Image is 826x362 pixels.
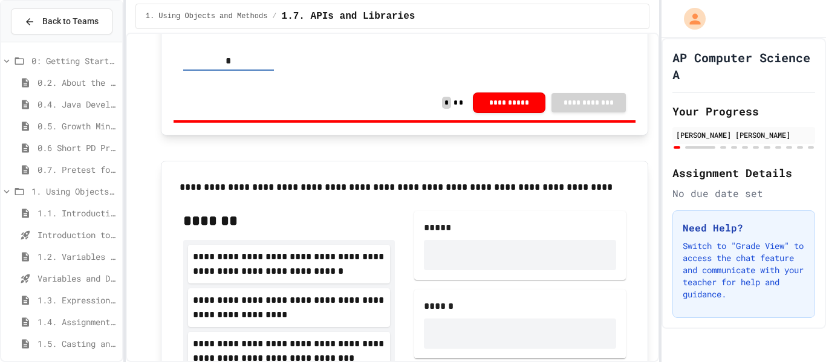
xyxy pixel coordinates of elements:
span: Variables and Data Types - Quiz [37,272,117,285]
span: Introduction to Algorithms, Programming, and Compilers [37,228,117,241]
span: 0.2. About the AP CSA Exam [37,76,117,89]
p: Switch to "Grade View" to access the chat feature and communicate with your teacher for help and ... [683,240,805,300]
span: 1. Using Objects and Methods [146,11,268,21]
span: Back to Teams [42,15,99,28]
span: / [272,11,276,21]
div: [PERSON_NAME] [PERSON_NAME] [676,129,811,140]
h2: Your Progress [672,103,815,120]
h2: Assignment Details [672,164,815,181]
button: Back to Teams [11,8,112,34]
span: 1.1. Introduction to Algorithms, Programming, and Compilers [37,207,117,219]
span: 1. Using Objects and Methods [31,185,117,198]
span: 1.4. Assignment and Input [37,315,117,328]
span: 0.4. Java Development Environments [37,98,117,111]
h3: Need Help? [683,221,805,235]
span: 0.6 Short PD Pretest [37,141,117,154]
span: 1.3. Expressions and Output [New] [37,294,117,306]
span: 0: Getting Started [31,54,117,67]
span: 1.5. Casting and Ranges of Values [37,337,117,350]
span: 1.7. APIs and Libraries [282,9,415,24]
span: 1.2. Variables and Data Types [37,250,117,263]
span: 0.7. Pretest for the AP CSA Exam [37,163,117,176]
span: 0.5. Growth Mindset and Pair Programming [37,120,117,132]
div: My Account [671,5,709,33]
div: No due date set [672,186,815,201]
h1: AP Computer Science A [672,49,815,83]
